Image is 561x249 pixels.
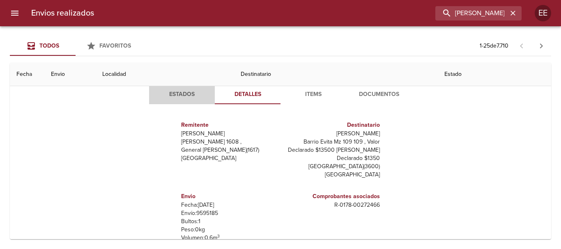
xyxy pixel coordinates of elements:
h6: Envio [181,192,277,201]
sup: 3 [217,233,220,239]
p: Peso: 0 kg [181,226,277,234]
button: menu [5,3,25,23]
input: buscar [435,6,508,21]
p: 1 - 25 de 7.710 [480,42,508,50]
span: Items [285,89,341,100]
span: Estados [154,89,210,100]
span: Detalles [220,89,276,100]
p: [PERSON_NAME] [181,130,277,138]
span: Favoritos [99,42,131,49]
p: General [PERSON_NAME] ( 1617 ) [181,146,277,154]
p: Envío: 9595185 [181,209,277,217]
h6: Destinatario [284,121,380,130]
span: Pagina anterior [512,41,531,50]
div: Tabs detalle de guia [149,85,412,104]
th: Destinatario [234,63,438,86]
p: Fecha: [DATE] [181,201,277,209]
div: Abrir información de usuario [535,5,551,21]
p: Bultos: 1 [181,217,277,226]
p: Volumen: 0.6 m [181,234,277,242]
div: Tabs Envios [10,36,141,56]
p: [PERSON_NAME] 1608 , [181,138,277,146]
p: [GEOGRAPHIC_DATA] [181,154,277,162]
div: EE [535,5,551,21]
p: [PERSON_NAME] [284,130,380,138]
th: Estado [438,63,551,86]
h6: Envios realizados [31,7,94,20]
p: Barrio Evita Mz 109 109 , Valor Declarado $13500 [PERSON_NAME] Declarado $1350 [284,138,380,162]
span: Documentos [351,89,407,100]
span: Todos [39,42,59,49]
p: R - 0178 - 00272466 [284,201,380,209]
p: [GEOGRAPHIC_DATA] [284,171,380,179]
span: Pagina siguiente [531,36,551,56]
h6: Comprobantes asociados [284,192,380,201]
th: Fecha [10,63,44,86]
p: [GEOGRAPHIC_DATA] ( 3600 ) [284,162,380,171]
th: Envio [44,63,96,86]
h6: Remitente [181,121,277,130]
th: Localidad [96,63,234,86]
